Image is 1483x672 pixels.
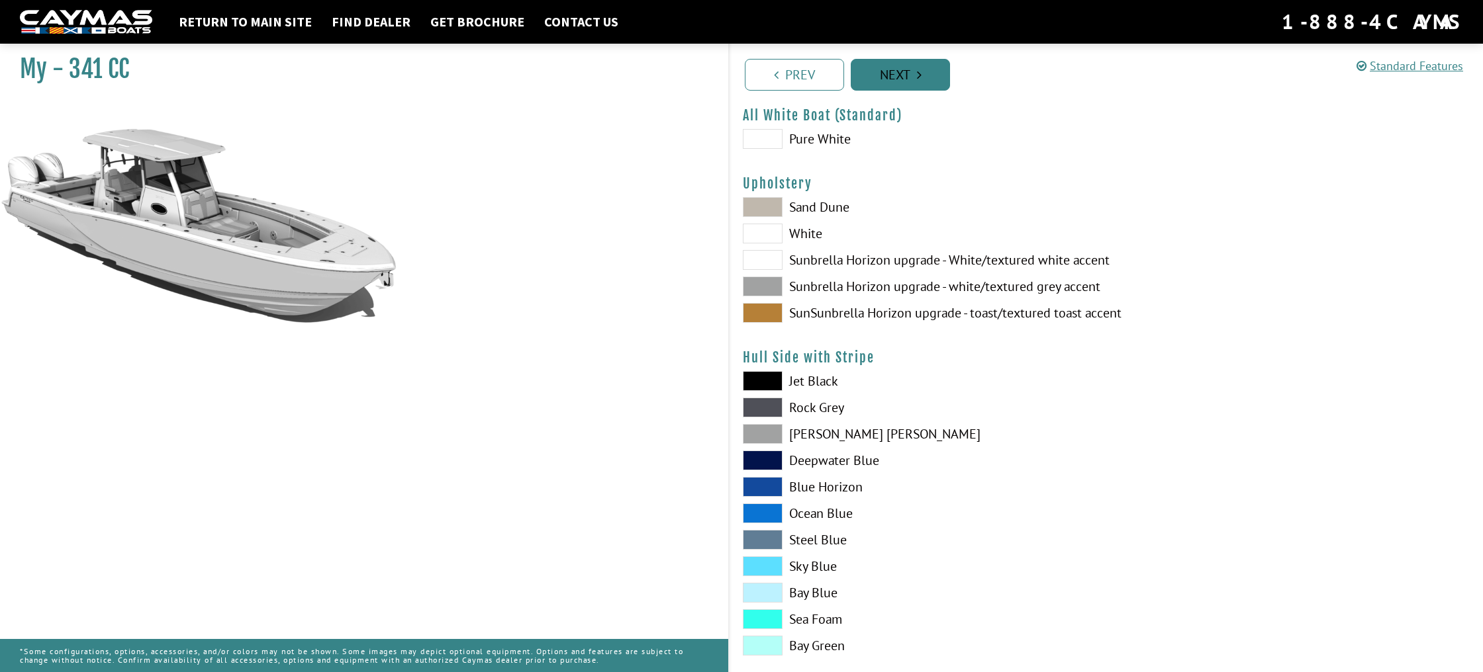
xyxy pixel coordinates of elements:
[851,59,950,91] a: Next
[743,107,1470,124] h4: All White Boat (Standard)
[20,640,708,671] p: *Some configurations, options, accessories, and/or colors may not be shown. Some images may depic...
[538,13,625,30] a: Contact Us
[743,503,1093,523] label: Ocean Blue
[1357,58,1463,73] a: Standard Features
[743,129,1093,149] label: Pure White
[743,398,1093,417] label: Rock Grey
[743,583,1093,603] label: Bay Blue
[743,477,1093,497] label: Blue Horizon
[743,197,1093,217] label: Sand Dune
[743,556,1093,576] label: Sky Blue
[424,13,531,30] a: Get Brochure
[743,250,1093,270] label: Sunbrella Horizon upgrade - White/textured white accent
[20,10,152,34] img: white-logo-c9c8dbefe5ff5ceceb0f0178aa75bf4bb51f6bca0971e226c86eb53dfe498488.png
[743,530,1093,550] label: Steel Blue
[743,636,1093,655] label: Bay Green
[325,13,417,30] a: Find Dealer
[172,13,318,30] a: Return to main site
[743,349,1470,366] h4: Hull Side with Stripe
[743,303,1093,323] label: SunSunbrella Horizon upgrade - toast/textured toast accent
[20,54,695,84] h1: My - 341 CC
[743,424,1093,444] label: [PERSON_NAME] [PERSON_NAME]
[1282,7,1463,36] div: 1-888-4CAYMAS
[743,609,1093,629] label: Sea Foam
[743,224,1093,243] label: White
[745,59,844,91] a: Prev
[743,450,1093,470] label: Deepwater Blue
[743,371,1093,391] label: Jet Black
[743,276,1093,296] label: Sunbrella Horizon upgrade - white/textured grey accent
[743,175,1470,192] h4: Upholstery
[741,57,1483,91] ul: Pagination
